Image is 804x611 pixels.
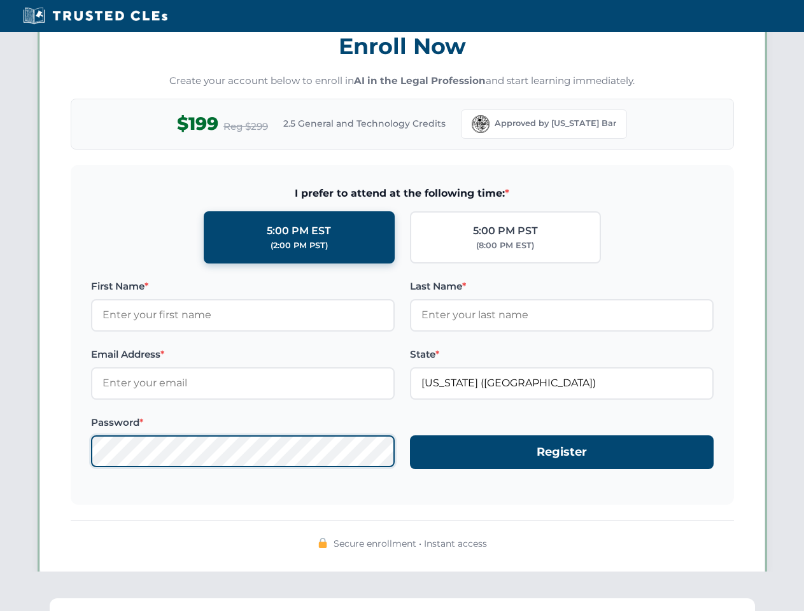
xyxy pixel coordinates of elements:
[271,239,328,252] div: (2:00 PM PST)
[71,26,734,66] h3: Enroll Now
[223,119,268,134] span: Reg $299
[91,185,714,202] span: I prefer to attend at the following time:
[334,537,487,551] span: Secure enrollment • Instant access
[267,223,331,239] div: 5:00 PM EST
[476,239,534,252] div: (8:00 PM EST)
[91,279,395,294] label: First Name
[410,299,714,331] input: Enter your last name
[410,435,714,469] button: Register
[410,279,714,294] label: Last Name
[19,6,171,25] img: Trusted CLEs
[91,347,395,362] label: Email Address
[91,299,395,331] input: Enter your first name
[283,116,446,130] span: 2.5 General and Technology Credits
[177,109,218,138] span: $199
[473,223,538,239] div: 5:00 PM PST
[354,74,486,87] strong: AI in the Legal Profession
[318,538,328,548] img: 🔒
[71,74,734,88] p: Create your account below to enroll in and start learning immediately.
[410,367,714,399] input: Florida (FL)
[495,117,616,130] span: Approved by [US_STATE] Bar
[410,347,714,362] label: State
[472,115,490,133] img: Florida Bar
[91,415,395,430] label: Password
[91,367,395,399] input: Enter your email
